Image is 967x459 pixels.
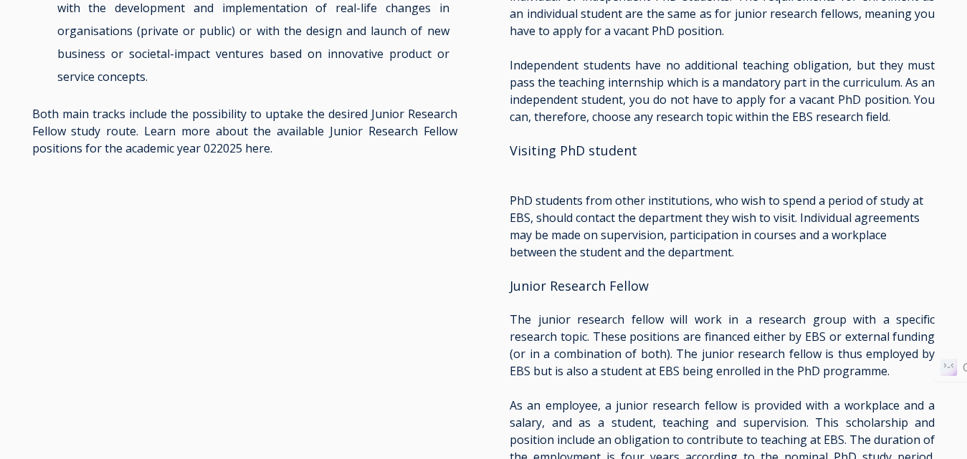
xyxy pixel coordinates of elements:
h6: Junior Research Fellow [510,278,935,294]
p: Independent students have no additional teaching obligation, but they must pass the teaching inte... [510,57,935,125]
p: PhD students from other institutions, who wish to spend a period of study at EBS, should contact ... [510,192,935,261]
p: Both main tracks include the possibility to uptake the desired Junior Research Fellow study route... [32,105,457,157]
p: The junior research fellow will work in a research group with a specific research topic. These po... [510,311,935,380]
h6: Visiting PhD student [510,142,935,175]
a: here [245,140,270,156]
